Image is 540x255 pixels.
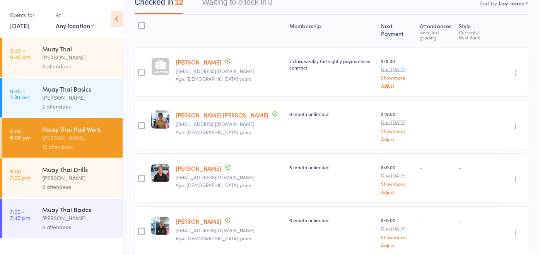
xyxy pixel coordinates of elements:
[2,158,123,198] a: 6:00 -7:00 pmMuay Thai Drills[PERSON_NAME]0 attendees
[289,110,375,117] div: 6 month unlimited
[10,8,48,21] div: Events for
[42,173,116,182] div: [PERSON_NAME]
[459,164,497,170] div: -
[176,235,251,241] span: Age: [DEMOGRAPHIC_DATA] years
[2,118,123,158] a: 5:00 -6:00 pmMuay Thai Pad Work[PERSON_NAME]12 attendees
[381,58,414,88] div: $78.00
[151,164,169,182] img: image1724702049.png
[378,18,417,44] div: Next Payment
[289,217,375,223] div: 6 month unlimited
[176,121,283,127] small: kohanjaye05@icloud.com
[289,164,375,170] div: 6 month unlimited
[420,30,453,40] div: since last grading
[42,125,116,133] div: Muay Thai Pad Work
[381,136,414,141] a: Adjust
[42,53,116,62] div: [PERSON_NAME]
[381,164,414,194] div: $49.00
[459,217,497,223] div: -
[381,110,414,141] div: $49.00
[10,168,30,180] time: 6:00 - 7:00 pm
[456,18,500,44] div: Style
[286,18,378,44] div: Membership
[381,75,414,80] a: Show more
[42,205,116,214] div: Muay Thai Basics
[420,110,453,117] div: -
[2,78,123,117] a: 6:45 -7:30 amMuay Thai Basics[PERSON_NAME]2 attendees
[381,181,414,186] a: Show more
[381,66,414,72] small: Due [DATE]
[459,58,497,64] div: -
[42,93,116,102] div: [PERSON_NAME]
[176,217,221,225] a: [PERSON_NAME]
[42,223,116,231] div: 0 attendees
[417,18,456,44] div: Atten­dances
[381,189,414,194] a: Adjust
[42,85,116,93] div: Muay Thai Basics
[42,44,116,53] div: Muay Thai
[151,110,169,129] img: image1735550009.png
[176,164,221,172] a: [PERSON_NAME]
[10,88,29,100] time: 6:45 - 7:30 am
[381,128,414,133] a: Show more
[381,235,414,240] a: Show more
[176,129,251,135] span: Age: [DEMOGRAPHIC_DATA] years
[176,75,251,82] span: Age: [DEMOGRAPHIC_DATA] years
[10,48,30,60] time: 5:45 - 6:45 am
[2,38,123,77] a: 5:45 -6:45 amMuay Thai[PERSON_NAME]3 attendees
[381,243,414,248] a: Adjust
[176,175,283,180] small: lexiedmuir@icloud.com
[176,58,221,66] a: [PERSON_NAME]
[459,110,497,117] div: -
[381,83,414,88] a: Adjust
[381,173,414,178] small: Due [DATE]
[381,119,414,125] small: Due [DATE]
[56,21,94,30] div: Any location
[42,182,116,191] div: 0 attendees
[420,58,453,64] div: -
[10,128,31,140] time: 5:00 - 6:00 pm
[151,217,169,235] img: image1719816894.png
[176,68,283,74] small: Rafao94@outlook.com
[420,217,453,223] div: -
[381,217,414,247] div: $49.00
[420,164,453,170] div: -
[176,182,251,188] span: Age: [DEMOGRAPHIC_DATA] years
[289,58,375,71] div: 2 class weekly fortnightly payments no contract
[42,102,116,111] div: 2 attendees
[42,142,116,151] div: 12 attendees
[10,208,30,221] time: 7:00 - 7:45 pm
[381,226,414,231] small: Due [DATE]
[176,228,283,233] small: liamhanna336@gmail.com
[42,165,116,173] div: Muay Thai Drills
[176,111,268,119] a: [PERSON_NAME] [PERSON_NAME]
[2,199,123,238] a: 7:00 -7:45 pmMuay Thai Basics[PERSON_NAME]0 attendees
[42,62,116,71] div: 3 attendees
[459,30,497,40] div: Current / Next Rank
[10,21,29,30] a: [DATE]
[42,214,116,223] div: [PERSON_NAME]
[42,133,116,142] div: [PERSON_NAME]
[56,8,94,21] div: At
